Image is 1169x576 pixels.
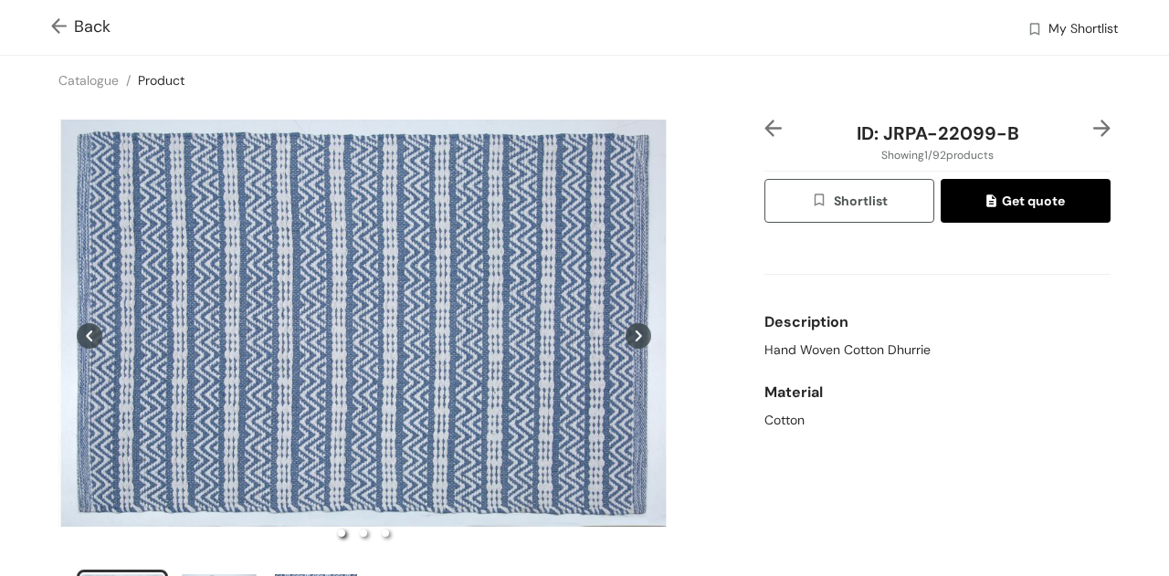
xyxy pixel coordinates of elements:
img: right [1093,120,1111,137]
span: / [126,72,131,89]
span: My Shortlist [1048,19,1118,41]
span: Back [51,15,111,39]
a: Catalogue [58,72,119,89]
li: slide item 1 [338,529,345,537]
div: Material [764,374,1111,411]
div: Hand Woven Cotton Dhurrie [764,340,1111,360]
div: Description [764,304,1111,340]
span: Get quote [986,191,1065,211]
img: wishlist [811,192,833,212]
div: Cotton [764,411,1111,430]
li: slide item 2 [360,529,367,537]
li: slide item 3 [382,529,389,537]
img: quote [986,194,1002,211]
span: ID: JRPA-22099-B [857,121,1019,145]
a: Product [138,72,184,89]
span: Showing 1 / 92 products [881,147,994,163]
img: left [764,120,782,137]
button: wishlistShortlist [764,179,934,223]
img: wishlist [1027,21,1043,40]
button: quoteGet quote [941,179,1111,223]
span: Shortlist [811,191,887,212]
img: Go back [51,18,74,37]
